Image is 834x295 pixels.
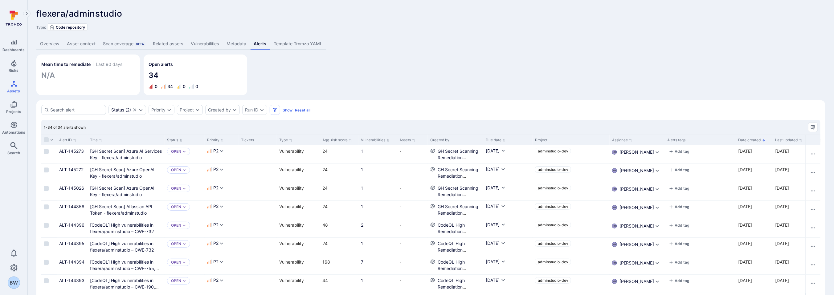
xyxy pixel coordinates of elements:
span: adminstudio-dev [538,186,568,190]
div: Cell for Title [88,164,165,182]
span: Risks [9,68,19,73]
button: Expand dropdown [167,107,172,112]
a: CodeQL High Remediation Guidance [438,241,466,259]
button: Open [171,260,181,265]
div: [DATE] [738,166,771,173]
button: Expand dropdown [182,242,186,246]
button: P2 [207,203,219,209]
a: [GH Secret Scan] Atlassian API Token - flexera/adminstudio [90,204,152,216]
button: Sort by Type [279,138,292,143]
a: adminstudio-dev [535,259,571,265]
button: add tag [668,168,691,172]
button: NM[PERSON_NAME] [612,205,654,210]
button: NM[PERSON_NAME] [612,187,654,192]
button: Row actions menu [808,278,818,288]
div: 34 [167,84,173,89]
a: Asset context [63,38,99,50]
a: adminstudio-dev [535,185,571,191]
span: [PERSON_NAME] [619,150,654,154]
button: P2 [207,259,219,265]
div: Cell for Last updated [773,182,810,200]
button: Expand dropdown [138,107,143,112]
span: Assets [7,89,20,93]
a: GH Secret Scanning Remediation Guidance [438,185,478,204]
button: Expand navigation menu [23,10,31,17]
a: [GH Secret Scan] Azure AI Services Key - flexera/adminstudio [90,148,162,160]
button: Open [171,241,181,246]
div: Cell for Alert ID [57,182,88,200]
button: Status(2) [111,107,131,112]
button: Expand dropdown [655,168,660,173]
div: Cell for Tickets [239,145,277,164]
div: Cell for Type [277,182,320,200]
a: 1 [361,148,363,154]
a: 1 [361,167,363,172]
span: Mean time to remediate [41,61,91,67]
span: [PERSON_NAME] [619,261,654,265]
span: P2 [213,203,219,209]
button: Sort by Due date [486,138,506,143]
div: Asset tabs [36,38,825,50]
button: Clear selection [132,107,137,112]
span: P2 [213,148,219,154]
div: 0 [195,84,198,89]
button: Expand dropdown [260,107,264,112]
button: Expand dropdown [655,224,660,228]
a: [CodeQL] High vulnerabilities in flexera/adminstudio – CWE-755, CWE-252, CWE-570 [90,259,159,277]
span: adminstudio-dev [538,204,568,209]
div: Cell for Alerts tags [665,145,736,164]
div: Cell for selection [41,145,57,164]
div: Cell for Project [533,145,610,164]
p: Sorted by: Newest first [762,137,766,143]
a: adminstudio-dev [535,277,571,284]
button: Open [171,204,181,209]
button: Sort by Agg. risk score [322,138,352,143]
div: open, in process [108,105,146,115]
a: 1 [361,204,363,209]
span: [DATE] [486,185,500,190]
div: Project [535,137,607,143]
div: Niranjan Manchambottla [612,242,617,247]
span: [DATE] [486,204,500,209]
button: NM[PERSON_NAME] [612,261,654,265]
div: Cell for Alerts tags [665,164,736,182]
div: Bradley Wong [8,277,20,289]
span: Projects [6,109,21,114]
div: Cell for Vulnerabilities [358,164,397,182]
span: Code repository [56,25,85,30]
button: Expand dropdown [219,278,224,283]
span: Type: [36,25,46,30]
div: Cell for [806,182,820,200]
div: Cell for Tickets [239,182,277,200]
button: Expand dropdown [655,242,660,247]
a: [CodeQL] High vulnerabilities in flexera/adminstudio – CWE-732 [90,222,154,234]
span: Select row [44,168,49,172]
p: Open [171,278,181,283]
span: Automations [2,130,25,135]
div: Niranjan Manchambottla [612,261,617,265]
div: Cell for Alert ID [57,145,88,164]
a: 1 [361,185,363,191]
div: Cell for Assignee [610,182,665,200]
div: Niranjan Manchambottla [612,187,617,192]
button: Manage columns [808,122,818,132]
button: Expand dropdown [182,205,186,209]
div: Status [111,107,124,112]
button: [DATE] [486,259,506,265]
p: Open [171,186,181,191]
div: Cell for Vulnerabilities [358,182,397,200]
button: Project [180,107,194,112]
span: Select row [44,149,49,154]
span: Dashboards [3,47,25,52]
a: ALT-145272 [59,167,84,172]
button: Row actions menu [808,168,818,177]
a: GH Secret Scanning Remediation Guidance [438,148,478,167]
button: Expand dropdown [655,150,660,155]
button: Expand dropdown [219,222,224,227]
p: Open [171,168,181,172]
button: Reset all [295,108,310,112]
span: [DATE] [486,148,500,153]
button: Expand dropdown [182,224,186,227]
div: Cell for Assets [397,145,428,164]
button: BW [8,277,20,289]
